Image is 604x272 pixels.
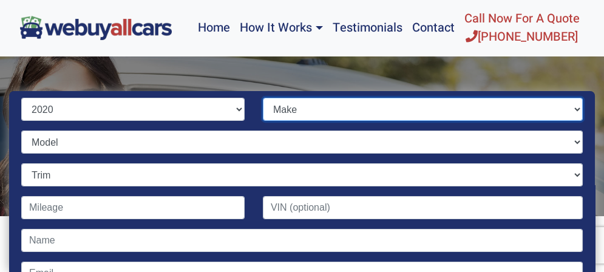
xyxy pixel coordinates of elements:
a: Testimonials [328,5,407,51]
input: Name [21,229,583,252]
input: VIN (optional) [263,196,583,219]
a: How It Works [235,5,327,51]
a: Call Now For A Quote[PHONE_NUMBER] [460,5,585,51]
a: Home [193,5,235,51]
a: Contact [407,5,460,51]
img: We Buy All Cars in NJ logo [20,16,172,39]
input: Mileage [21,196,245,219]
